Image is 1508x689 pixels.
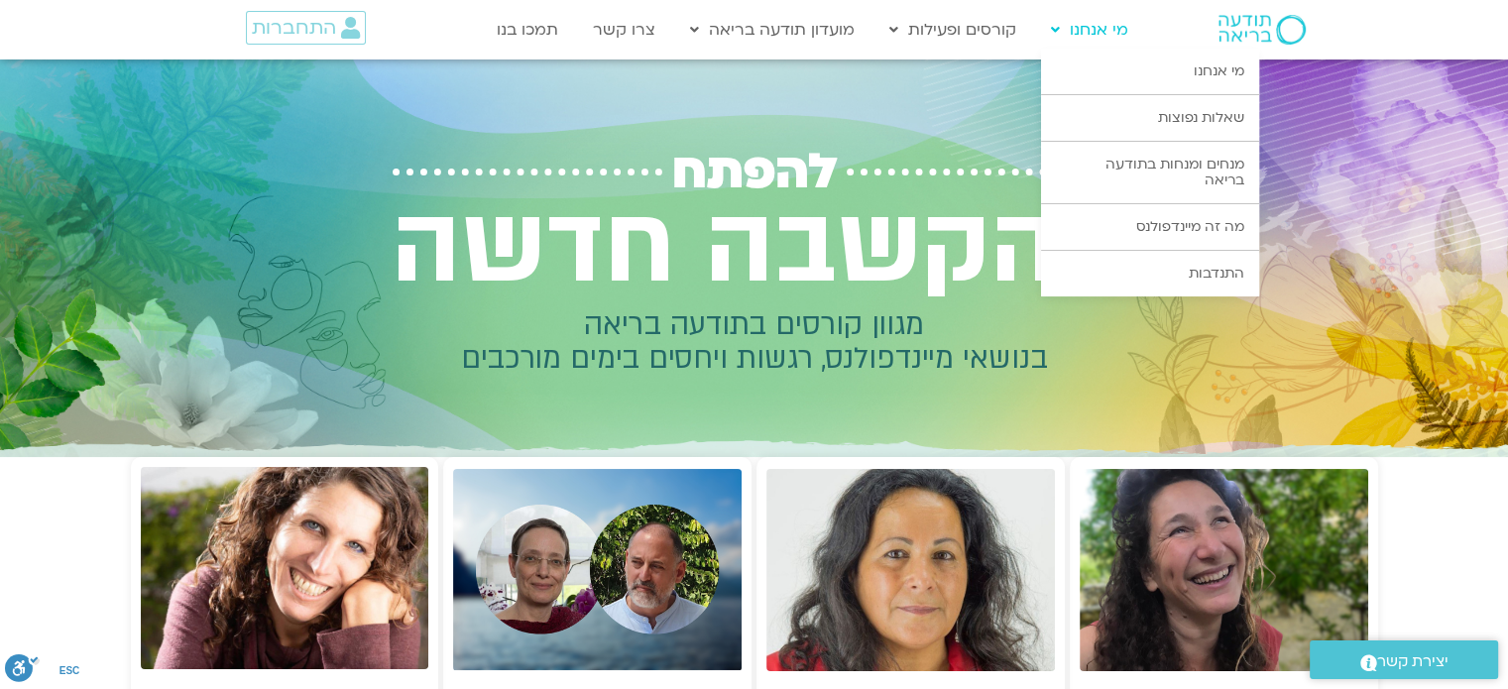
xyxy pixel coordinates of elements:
[1041,251,1259,296] a: התנדבות
[366,308,1143,376] h2: מגוון קורסים בתודעה בריאה בנושאי מיינדפולנס, רגשות ויחסים בימים מורכבים
[366,186,1143,308] h2: להקשבה חדשה
[1310,640,1498,679] a: יצירת קשר
[583,11,665,49] a: צרו קשר
[246,11,366,45] a: התחברות
[1041,95,1259,141] a: שאלות נפוצות
[1041,204,1259,250] a: מה זה מיינדפולנס
[1377,648,1449,675] span: יצירת קשר
[672,144,837,200] span: להפתח
[252,17,336,39] span: התחברות
[680,11,865,49] a: מועדון תודעה בריאה
[1041,11,1138,49] a: מי אנחנו
[1041,142,1259,203] a: מנחים ומנחות בתודעה בריאה
[487,11,568,49] a: תמכו בנו
[1218,15,1306,45] img: תודעה בריאה
[879,11,1026,49] a: קורסים ופעילות
[1041,49,1259,94] a: מי אנחנו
